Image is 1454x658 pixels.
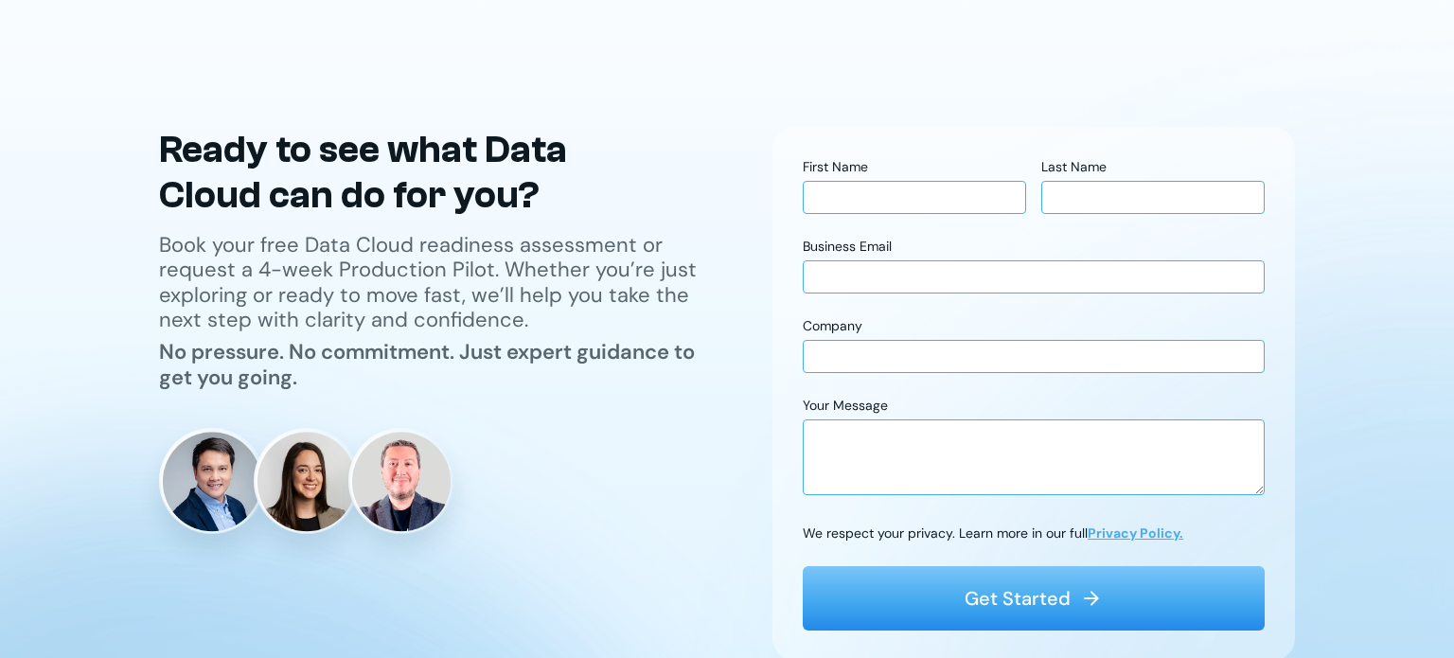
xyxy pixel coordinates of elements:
[1080,587,1103,610] img: arrow right
[159,127,670,218] h2: Ready to see what Data Cloud can do for you?
[1088,525,1183,542] a: Privacy Policy.
[1041,157,1265,181] div: Last Name
[159,338,695,390] span: No pressure. No commitment. Just expert guidance to get you going.
[803,396,1265,419] div: Your Message
[159,233,712,333] p: Book your free Data Cloud readiness assessment or request a 4-week Production Pilot. Whether you’...
[803,524,1183,543] p: We respect your privacy. Learn more in our full
[803,566,1265,631] button: Get Started
[803,157,1026,181] div: First Name
[803,237,1265,260] div: Business Email
[965,585,1071,612] div: Get Started
[803,316,1265,340] div: Company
